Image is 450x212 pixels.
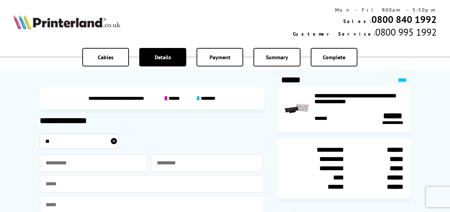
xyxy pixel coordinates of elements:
[343,18,371,24] span: Sales:
[266,54,288,61] span: Summary
[155,54,171,61] span: Details
[13,14,120,29] img: Printerland Logo
[293,31,375,37] span: Customer Service:
[98,54,114,61] span: Cables
[375,26,437,38] span: 0800 995 1992
[323,54,345,61] span: Complete
[210,54,230,61] span: Payment
[293,7,437,13] div: Mon - Fri 9:00am - 5:30pm
[371,13,437,26] a: 0800 840 1992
